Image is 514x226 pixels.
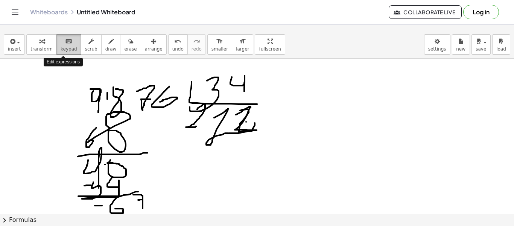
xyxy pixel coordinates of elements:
i: format_size [239,37,246,46]
button: fullscreen [255,34,285,55]
span: insert [8,46,21,52]
i: redo [193,37,200,46]
span: fullscreen [259,46,281,52]
button: redoredo [187,34,206,55]
span: smaller [211,46,228,52]
button: Log in [463,5,499,19]
button: format_sizelarger [232,34,253,55]
button: keyboardkeypad [56,34,81,55]
span: Collaborate Live [395,9,455,15]
button: Collaborate Live [389,5,462,19]
span: erase [124,46,137,52]
span: larger [236,46,249,52]
a: Whiteboards [30,8,68,16]
span: scrub [85,46,97,52]
button: load [492,34,510,55]
button: undoundo [168,34,188,55]
span: arrange [145,46,163,52]
span: save [476,46,486,52]
button: Toggle navigation [9,6,21,18]
span: transform [30,46,53,52]
i: undo [174,37,181,46]
span: load [496,46,506,52]
span: settings [428,46,446,52]
span: new [456,46,465,52]
div: Edit expressions [44,58,83,66]
span: draw [105,46,117,52]
i: format_size [216,37,223,46]
button: arrange [141,34,167,55]
button: format_sizesmaller [207,34,232,55]
span: keypad [61,46,77,52]
i: keyboard [65,37,72,46]
button: new [452,34,470,55]
button: erase [120,34,141,55]
span: redo [192,46,202,52]
button: settings [424,34,450,55]
button: draw [101,34,121,55]
button: save [471,34,491,55]
button: insert [4,34,25,55]
span: undo [172,46,184,52]
button: scrub [81,34,102,55]
button: transform [26,34,57,55]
